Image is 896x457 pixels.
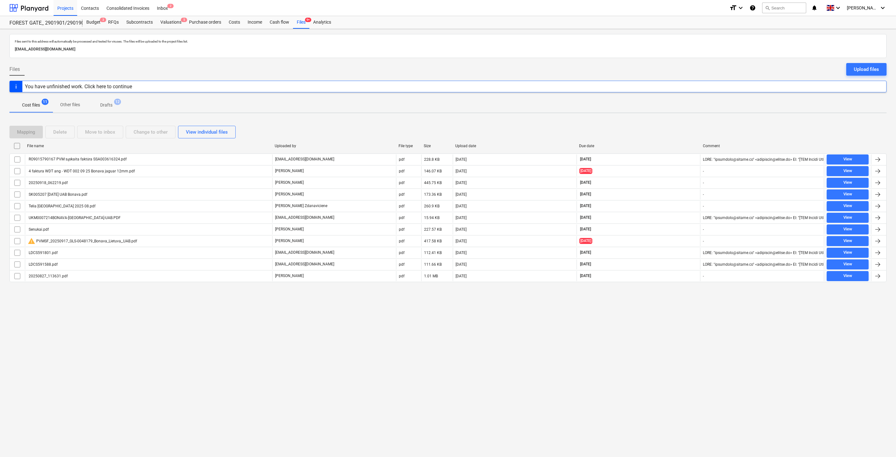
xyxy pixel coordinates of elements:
div: pdf [399,227,405,232]
div: - [703,181,704,185]
div: 20250918_062219.pdf [28,181,68,185]
div: File type [399,144,419,148]
p: Other files [60,101,80,108]
p: [PERSON_NAME] [275,238,304,244]
button: View [827,189,869,200]
span: [DATE] [579,192,592,197]
span: [DATE] [579,215,592,220]
button: View [827,154,869,165]
span: [DATE] [579,238,592,244]
iframe: Chat Widget [864,427,896,457]
div: Uploaded by [275,144,393,148]
i: keyboard_arrow_down [879,4,887,12]
div: View [843,249,852,256]
div: - [703,274,704,278]
button: Upload files [846,63,887,76]
div: - [703,204,704,208]
div: View [843,167,852,175]
span: [DATE] [579,180,592,185]
span: [PERSON_NAME] [847,5,878,10]
button: View [827,271,869,281]
div: pdf [399,157,405,162]
div: View [843,202,852,210]
span: 12 [114,99,121,105]
p: [EMAIL_ADDRESS][DOMAIN_NAME] [275,215,334,220]
div: [DATE] [456,239,467,243]
div: Senukai.pdf [28,227,49,232]
div: pdf [399,239,405,243]
div: [DATE] [456,181,467,185]
span: 11 [42,99,49,105]
span: Files [9,66,20,73]
p: Files sent to this address will automatically be processed and tested for viruses. The files will... [15,39,881,43]
span: 5 [181,18,187,22]
div: [DATE] [456,262,467,267]
div: Upload date [455,144,574,148]
div: You have unfinished work. Click here to continue [25,84,132,90]
div: 146.07 KB [424,169,442,173]
a: Subcontracts [123,16,157,29]
div: - [703,239,704,243]
span: 2 [167,4,174,8]
p: [EMAIL_ADDRESS][DOMAIN_NAME] [275,262,334,267]
span: [DATE] [579,227,592,232]
a: RFQs [104,16,123,29]
div: FOREST GATE_ 2901901/2901902/2901903 [9,20,75,26]
button: View [827,213,869,223]
div: pdf [399,192,405,197]
div: pdf [399,262,405,267]
p: [EMAIL_ADDRESS][DOMAIN_NAME] [275,157,334,162]
div: [DATE] [456,251,467,255]
i: keyboard_arrow_down [737,4,744,12]
div: [DATE] [456,227,467,232]
div: 445.75 KB [424,181,442,185]
div: SK005207 [DATE] UAB Bonava.pdf [28,192,87,197]
div: View [843,226,852,233]
div: 111.66 KB [424,262,442,267]
div: [DATE] [456,216,467,220]
p: Drafts [100,102,112,108]
button: View [827,248,869,258]
button: View [827,201,869,211]
button: Search [762,3,806,13]
a: Costs [225,16,244,29]
div: - [703,169,704,173]
div: 15.94 KB [424,216,439,220]
i: Knowledge base [750,4,756,12]
a: Income [244,16,266,29]
div: Upload files [854,65,879,73]
div: View individual files [186,128,228,136]
div: 227.57 KB [424,227,442,232]
a: Analytics [309,16,335,29]
p: [EMAIL_ADDRESS][DOMAIN_NAME] [275,250,334,255]
div: [DATE] [456,169,467,173]
div: - [703,227,704,232]
div: LDCS591801.pdf [28,251,58,255]
div: Comment [703,144,822,148]
div: Files [293,16,309,29]
div: Size [424,144,450,148]
a: Files9+ [293,16,309,29]
div: Budget [83,16,104,29]
div: View [843,272,852,280]
div: View [843,156,852,163]
a: Purchase orders [185,16,225,29]
p: Cost files [22,102,40,108]
div: 112.41 KB [424,251,442,255]
div: View [843,261,852,268]
a: Cash flow [266,16,293,29]
span: 3 [100,18,106,22]
div: pdf [399,204,405,208]
p: [PERSON_NAME] Zdanaviciene [275,203,327,209]
div: RO9015790167 PVM sąskaita faktūra SSA003616324.pdf [28,157,127,162]
div: - [703,192,704,197]
div: pdf [399,181,405,185]
div: [DATE] [456,192,467,197]
div: PVMSF_20250917_GLS-0048179_Bonava_Lietuva,_UAB.pdf [28,237,137,245]
span: warning [28,237,35,245]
